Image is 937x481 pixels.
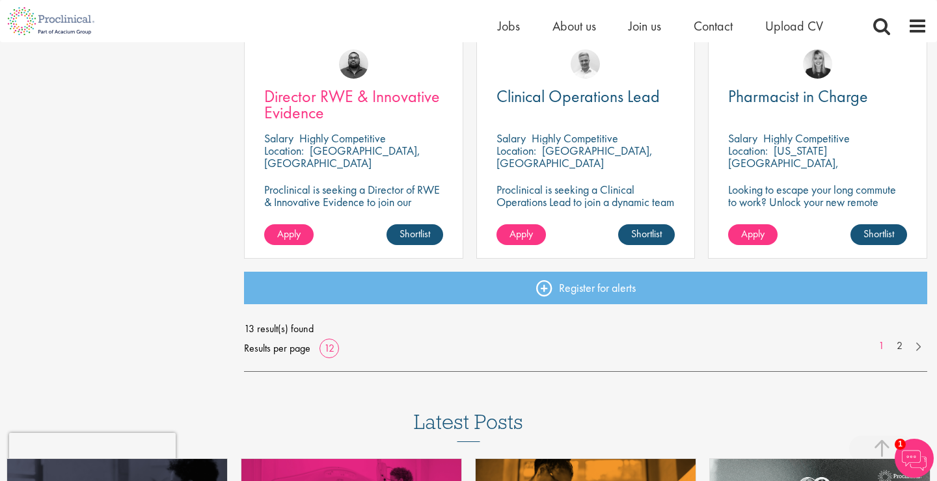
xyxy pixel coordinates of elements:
a: Pharmacist in Charge [728,88,907,105]
h3: Latest Posts [414,411,523,442]
img: Janelle Jones [803,49,832,79]
a: Register for alerts [244,272,927,304]
img: Joshua Bye [571,49,600,79]
span: 13 result(s) found [244,319,927,339]
img: Chatbot [895,439,934,478]
span: Apply [509,227,533,240]
a: Apply [496,224,546,245]
span: Salary [496,131,526,146]
p: Highly Competitive [532,131,618,146]
a: Apply [264,224,314,245]
span: Salary [264,131,293,146]
p: Proclinical is seeking a Director of RWE & Innovative Evidence to join our client's team in [GEOG... [264,183,443,220]
span: Apply [277,227,301,240]
span: Apply [741,227,765,240]
span: Director RWE & Innovative Evidence [264,85,440,123]
span: Results per page [244,339,310,358]
span: Location: [728,143,768,158]
a: Shortlist [618,224,675,245]
p: [GEOGRAPHIC_DATA], [GEOGRAPHIC_DATA] [496,143,653,170]
p: Highly Competitive [763,131,850,146]
span: Location: [264,143,304,158]
p: Highly Competitive [299,131,386,146]
p: Proclinical is seeking a Clinical Operations Lead to join a dynamic team in [GEOGRAPHIC_DATA]. [496,183,675,220]
a: Contact [694,18,733,34]
span: Clinical Operations Lead [496,85,660,107]
a: 1 [872,339,891,354]
span: Location: [496,143,536,158]
a: Director RWE & Innovative Evidence [264,88,443,121]
span: Salary [728,131,757,146]
a: Shortlist [850,224,907,245]
span: 1 [895,439,906,450]
a: Shortlist [387,224,443,245]
iframe: reCAPTCHA [9,433,176,472]
a: Jobs [498,18,520,34]
p: [GEOGRAPHIC_DATA], [GEOGRAPHIC_DATA] [264,143,420,170]
span: Pharmacist in Charge [728,85,868,107]
p: Looking to escape your long commute to work? Unlock your new remote working position with this ex... [728,183,907,233]
p: [US_STATE][GEOGRAPHIC_DATA], [GEOGRAPHIC_DATA] [728,143,839,183]
img: Ashley Bennett [339,49,368,79]
a: About us [552,18,596,34]
a: Join us [629,18,661,34]
a: Apply [728,224,778,245]
a: 12 [319,341,339,355]
a: Upload CV [765,18,823,34]
a: 2 [890,339,909,354]
a: Clinical Operations Lead [496,88,675,105]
